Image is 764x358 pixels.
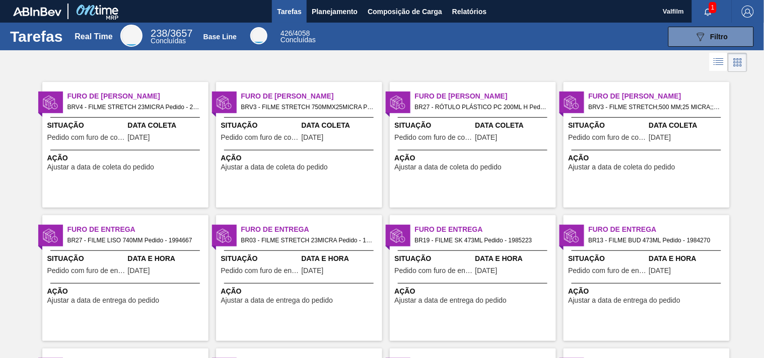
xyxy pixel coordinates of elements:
span: 02/09/2025, [649,267,671,275]
span: Data e Hora [475,253,553,264]
img: Logout [742,6,754,18]
span: Pedido com furo de entrega [395,267,473,275]
span: Furo de Entrega [241,224,382,235]
span: Ação [395,286,553,297]
span: Ação [47,286,206,297]
span: BRV3 - FILME STRETCH 750MMX25MICRA Pedido - 1998317 [241,102,374,113]
img: status [43,228,58,243]
img: status [43,95,58,110]
img: status [217,95,232,110]
span: Situação [47,120,125,131]
span: 02/09/2025 [649,134,671,141]
span: 01/09/2025, [302,267,324,275]
span: Ajustar a data de entrega do pedido [221,297,333,304]
span: BR27 - FILME LISO 740MM Pedido - 1994667 [67,235,200,246]
img: status [217,228,232,243]
span: Concluídas [281,36,316,44]
span: BRV4 - FILME STRETCH 23MICRA Pedido - 2021024 [67,102,200,113]
span: 03/09/2025 [302,134,324,141]
span: 03/09/2025, [128,267,150,275]
span: Situação [395,253,473,264]
span: Furo de Coleta [241,91,382,102]
span: BR03 - FILME STRETCH 23MICRA Pedido - 1997784 [241,235,374,246]
span: / 4058 [281,29,310,37]
span: Ação [569,153,727,163]
span: 31/08/2025 [475,134,498,141]
span: Ajustar a data de coleta do pedido [221,163,328,171]
span: Filtro [711,33,728,41]
span: Situação [569,253,647,264]
span: Tarefas [277,6,302,18]
span: Concluídas [151,37,186,45]
img: status [564,95,579,110]
span: Pedido com furo de coleta [569,134,647,141]
span: Data Coleta [128,120,206,131]
span: Ajustar a data de coleta do pedido [395,163,502,171]
span: Ação [569,286,727,297]
span: Ação [395,153,553,163]
span: Ação [47,153,206,163]
div: Real Time [151,29,192,44]
div: Real Time [75,32,112,41]
span: Furo de Coleta [415,91,556,102]
span: Pedido com furo de coleta [47,134,125,141]
span: BR13 - FILME BUD 473ML Pedido - 1984270 [589,235,722,246]
span: Furo de Coleta [67,91,209,102]
span: Furo de Entrega [415,224,556,235]
span: Data Coleta [475,120,553,131]
span: 1 [709,2,717,13]
span: Situação [221,253,299,264]
span: Ajustar a data de entrega do pedido [395,297,507,304]
h1: Tarefas [10,31,63,42]
span: Data e Hora [649,253,727,264]
span: Relatórios [452,6,487,18]
span: Planejamento [312,6,358,18]
span: Data e Hora [302,253,380,264]
button: Filtro [668,27,754,47]
span: 03/09/2025 [128,134,150,141]
span: Pedido com furo de coleta [395,134,473,141]
span: Ajustar a data de coleta do pedido [47,163,155,171]
span: Pedido com furo de entrega [569,267,647,275]
span: Situação [47,253,125,264]
span: Composição de Carga [368,6,442,18]
span: Pedido com furo de entrega [221,267,299,275]
span: BR27 - RÓTULO PLÁSTICO PC 200ML H Pedido - 2003557 [415,102,548,113]
img: status [390,228,405,243]
div: Base Line [203,33,237,41]
span: Ajustar a data de entrega do pedido [47,297,160,304]
span: Ajustar a data de entrega do pedido [569,297,681,304]
span: Furo de Entrega [67,224,209,235]
button: Notificações [692,5,724,19]
span: / 3657 [151,28,192,39]
span: Situação [569,120,647,131]
span: Pedido com furo de coleta [221,134,299,141]
span: Data Coleta [649,120,727,131]
span: 238 [151,28,167,39]
span: Data Coleta [302,120,380,131]
span: Pedido com furo de entrega [47,267,125,275]
div: Base Line [250,27,267,44]
img: status [564,228,579,243]
span: Ajustar a data de coleta do pedido [569,163,676,171]
span: Furo de Entrega [589,224,730,235]
div: Base Line [281,30,316,43]
div: Visão em Lista [710,53,728,72]
img: status [390,95,405,110]
div: Real Time [120,25,143,47]
img: TNhmsLtSVTkK8tSr43FrP2fwEKptu5GPRR3wAAAABJRU5ErkJggg== [13,7,61,16]
span: Ação [221,153,380,163]
span: BRV3 - FILME STRETCH;500 MM;25 MICRA;;FILMESTRE Pedido - 1998298 [589,102,722,113]
span: 426 [281,29,292,37]
span: Data e Hora [128,253,206,264]
span: 03/09/2025, [475,267,498,275]
span: Situação [395,120,473,131]
span: Furo de Coleta [589,91,730,102]
span: BR19 - FILME SK 473ML Pedido - 1985223 [415,235,548,246]
div: Visão em Cards [728,53,747,72]
span: Situação [221,120,299,131]
span: Ação [221,286,380,297]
